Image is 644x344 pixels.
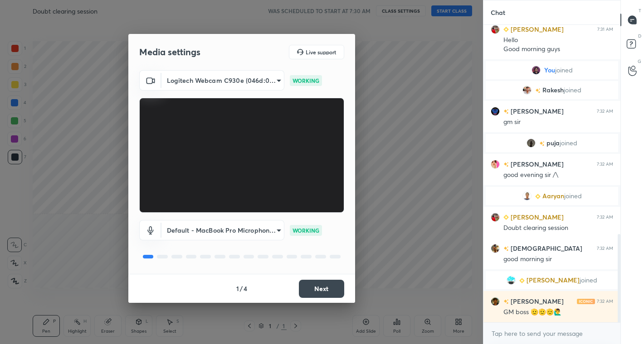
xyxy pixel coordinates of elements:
[597,215,613,220] div: 7:32 AM
[503,27,509,32] img: Learner_Badge_beginner_1_8b307cf2a0.svg
[503,162,509,167] img: no-rating-badge.077c3623.svg
[306,49,336,55] h5: Live support
[503,224,613,233] div: Doubt clearing session
[546,139,560,147] span: puja
[535,194,541,199] img: Learner_Badge_beginner_1_8b307cf2a0.svg
[491,25,500,34] img: e14f1b8710c648628ba45933f4e248d2.jpg
[503,118,613,127] div: gm sir
[597,162,613,167] div: 7:32 AM
[539,141,545,146] img: no-rating-badge.077c3623.svg
[527,277,580,284] span: [PERSON_NAME]
[542,86,564,94] span: Rakesh
[244,284,247,293] h4: 4
[503,246,509,251] img: no-rating-badge.077c3623.svg
[503,255,613,264] div: good morning sir
[503,45,613,54] div: Good morning guys
[491,213,500,222] img: e14f1b8710c648628ba45933f4e248d2.jpg
[503,308,613,317] div: GM boss 🫡🫡🫡🙋‍♂️
[491,244,500,253] img: 3016d5c7e9ff47cc8b1856c0f3e1321d.jpg
[503,36,613,45] div: Hello
[519,278,525,283] img: Learner_Badge_beginner_1_8b307cf2a0.svg
[503,299,509,304] img: no-rating-badge.077c3623.svg
[299,280,344,298] button: Next
[597,109,613,114] div: 7:32 AM
[522,86,532,95] img: e9b50720052c405c8a89797468d4c0e5.jpg
[161,70,284,91] div: Logitech Webcam C930e (046d:0843)
[503,215,509,220] img: Learner_Badge_beginner_1_8b307cf2a0.svg
[638,58,641,65] p: G
[483,0,512,24] p: Chat
[293,76,319,85] p: WORKING
[564,86,581,94] span: joined
[522,191,532,201] img: 624aadecc6b44df1a49c89a422a5eada.jpg
[509,24,564,34] h6: [PERSON_NAME]
[240,284,243,293] h4: /
[597,27,613,32] div: 7:31 AM
[555,67,573,74] span: joined
[509,106,564,116] h6: [PERSON_NAME]
[597,246,613,251] div: 7:32 AM
[638,33,641,39] p: D
[509,212,564,222] h6: [PERSON_NAME]
[161,220,284,240] div: Logitech Webcam C930e (046d:0843)
[544,67,555,74] span: You
[509,296,564,306] h6: [PERSON_NAME]
[509,244,582,253] h6: [DEMOGRAPHIC_DATA]
[509,159,564,169] h6: [PERSON_NAME]
[491,160,500,169] img: 5d177d4d385042bd9dd0e18a1f053975.jpg
[503,171,613,180] div: good evening sir /\
[527,139,536,148] img: a3d30a43e1a84022ad82a9b75b08c2c4.jpg
[139,46,200,58] h2: Media settings
[597,299,613,304] div: 7:32 AM
[503,109,509,114] img: no-rating-badge.077c3623.svg
[639,7,641,14] p: T
[577,299,595,304] img: iconic-light.a09c19a4.png
[535,88,541,93] img: no-rating-badge.077c3623.svg
[236,284,239,293] h4: 1
[532,66,541,75] img: dad207272b49412e93189b41c1133cff.jpg
[507,276,516,285] img: c76cf6af96fd404abe66ea87efc0dfac.jpg
[293,226,319,234] p: WORKING
[491,297,500,306] img: fcf13e04668248e8b319f3a4e7731a3b.jpg
[580,277,597,284] span: joined
[560,139,577,147] span: joined
[564,192,582,200] span: joined
[483,25,620,322] div: grid
[491,107,500,116] img: ed5160fc3cb24771b74f5fcf249f4f69.jpg
[542,192,564,200] span: Aaryan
